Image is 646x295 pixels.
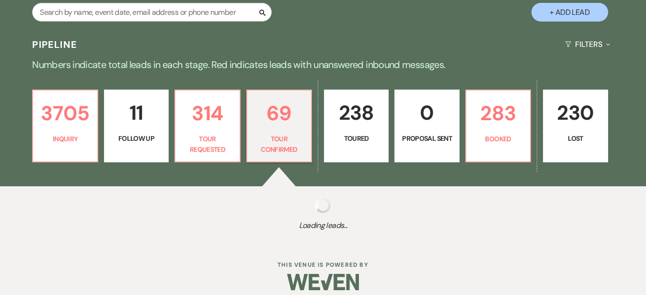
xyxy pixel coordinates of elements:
[315,198,331,213] img: loading spinner
[531,3,608,22] button: + Add Lead
[32,90,98,162] a: 3705Inquiry
[32,3,272,22] input: Search by name, event date, email address or phone number
[253,97,305,129] p: 69
[543,90,608,162] a: 230Lost
[330,133,382,144] p: Toured
[401,97,453,129] p: 0
[549,133,601,144] p: Lost
[561,32,613,57] button: Filters
[330,97,382,129] p: 238
[32,220,613,231] span: Loading leads...
[181,134,233,155] p: Tour Requested
[324,90,389,162] a: 238Toured
[110,97,162,129] p: 11
[39,134,91,144] p: Inquiry
[549,97,601,129] p: 230
[394,90,459,162] a: 0Proposal Sent
[181,97,233,129] p: 314
[104,90,169,162] a: 11Follow Up
[465,90,531,162] a: 283Booked
[32,38,77,51] h3: Pipeline
[246,90,312,162] a: 69Tour Confirmed
[472,134,524,144] p: Booked
[174,90,240,162] a: 314Tour Requested
[401,133,453,144] p: Proposal Sent
[472,97,524,129] p: 283
[253,134,305,155] p: Tour Confirmed
[39,97,91,129] p: 3705
[110,133,162,144] p: Follow Up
